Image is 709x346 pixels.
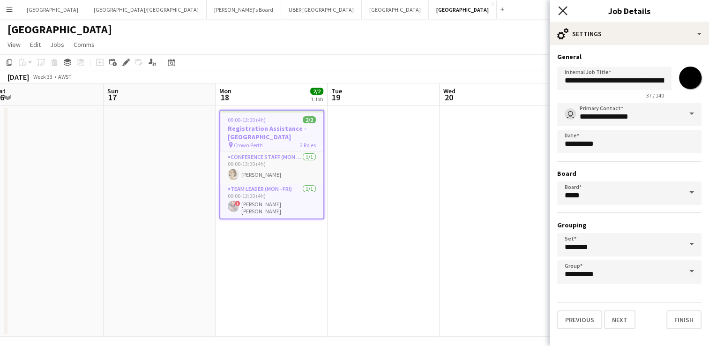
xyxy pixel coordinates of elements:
[300,142,316,149] span: 2 Roles
[331,87,342,95] span: Tue
[442,92,455,103] span: 20
[58,73,72,80] div: AWST
[46,38,68,51] a: Jobs
[234,142,263,149] span: Crown Perth
[218,92,231,103] span: 18
[7,23,112,37] h1: [GEOGRAPHIC_DATA]
[310,88,323,95] span: 2/2
[639,92,672,99] span: 37 / 140
[330,92,342,103] span: 19
[557,169,702,178] h3: Board
[220,124,323,141] h3: Registration Assistance - [GEOGRAPHIC_DATA]
[550,5,709,17] h3: Job Details
[666,310,702,329] button: Finish
[550,23,709,45] div: Settings
[228,116,266,123] span: 09:00-13:00 (4h)
[219,87,231,95] span: Mon
[74,40,95,49] span: Comms
[4,38,24,51] a: View
[219,110,324,219] app-job-card: 09:00-13:00 (4h)2/2Registration Assistance - [GEOGRAPHIC_DATA] Crown Perth2 RolesConference Staff...
[235,201,240,206] span: !
[281,0,362,19] button: UBER [GEOGRAPHIC_DATA]
[557,310,602,329] button: Previous
[362,0,429,19] button: [GEOGRAPHIC_DATA]
[19,0,86,19] button: [GEOGRAPHIC_DATA]
[26,38,45,51] a: Edit
[30,40,41,49] span: Edit
[557,53,702,61] h3: General
[443,87,455,95] span: Wed
[220,184,323,218] app-card-role: Team Leader (Mon - Fri)1/109:00-13:00 (4h)![PERSON_NAME] [PERSON_NAME]
[7,72,29,82] div: [DATE]
[50,40,64,49] span: Jobs
[220,152,323,184] app-card-role: Conference Staff (Mon - Fri)1/109:00-13:00 (4h)[PERSON_NAME]
[7,40,21,49] span: View
[70,38,98,51] a: Comms
[311,96,323,103] div: 1 Job
[303,116,316,123] span: 2/2
[107,87,119,95] span: Sun
[86,0,207,19] button: [GEOGRAPHIC_DATA]/[GEOGRAPHIC_DATA]
[31,73,54,80] span: Week 33
[207,0,281,19] button: [PERSON_NAME]'s Board
[106,92,119,103] span: 17
[604,310,635,329] button: Next
[557,221,702,229] h3: Grouping
[429,0,497,19] button: [GEOGRAPHIC_DATA]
